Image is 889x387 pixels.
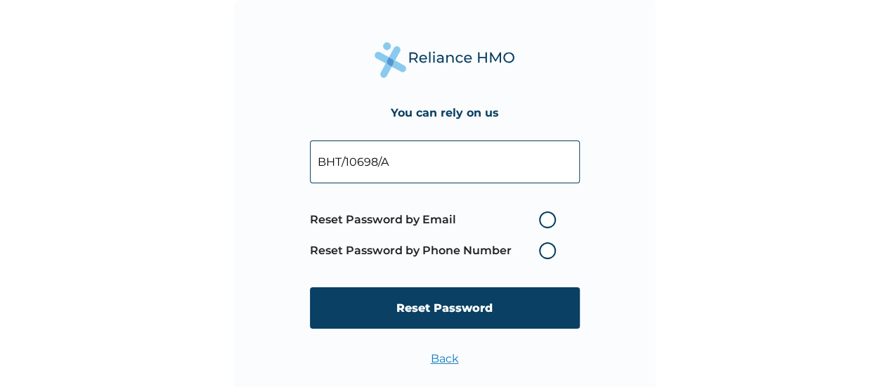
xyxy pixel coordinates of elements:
a: Back [431,352,459,365]
input: Your Enrollee ID or Email Address [310,140,580,183]
span: Password reset method [310,204,563,266]
input: Reset Password [310,287,580,329]
h4: You can rely on us [391,106,499,119]
img: Reliance Health's Logo [375,42,515,78]
label: Reset Password by Phone Number [310,242,563,259]
label: Reset Password by Email [310,211,563,228]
